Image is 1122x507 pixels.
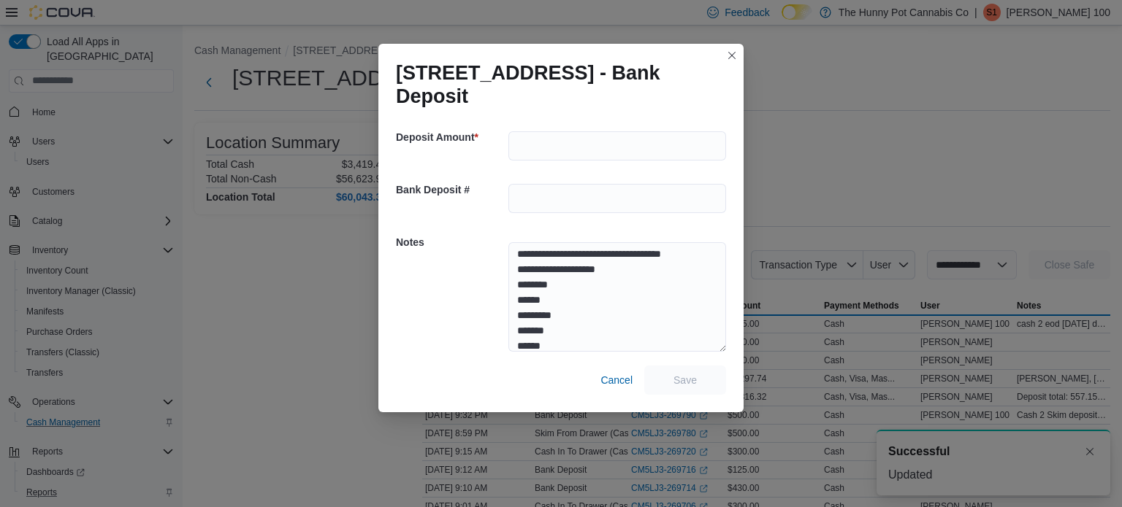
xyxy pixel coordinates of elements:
[723,47,741,64] button: Closes this modal window
[396,175,505,204] h5: Bank Deposit #
[396,61,714,108] h1: [STREET_ADDRESS] - Bank Deposit
[396,123,505,152] h5: Deposit Amount
[600,373,633,387] span: Cancel
[673,373,697,387] span: Save
[396,228,505,257] h5: Notes
[595,365,638,395] button: Cancel
[644,365,726,395] button: Save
